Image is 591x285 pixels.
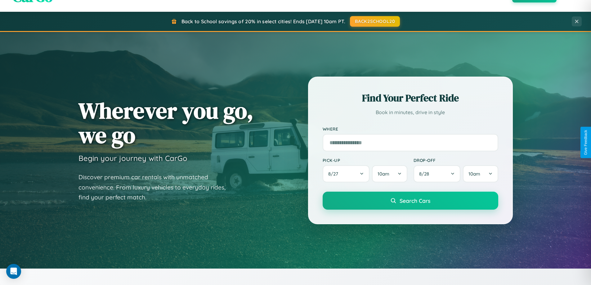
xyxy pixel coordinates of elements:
div: Open Intercom Messenger [6,264,21,279]
button: BACK2SCHOOL20 [350,16,400,27]
span: 8 / 28 [419,171,432,177]
p: Book in minutes, drive in style [323,108,498,117]
button: 8/28 [414,165,461,182]
span: 8 / 27 [328,171,341,177]
div: Give Feedback [584,130,588,155]
button: Search Cars [323,192,498,210]
span: Back to School savings of 20% in select cities! Ends [DATE] 10am PT. [181,18,345,24]
p: Discover premium car rentals with unmatched convenience. From luxury vehicles to everyday rides, ... [78,172,234,203]
button: 10am [372,165,407,182]
label: Drop-off [414,158,498,163]
span: 10am [378,171,389,177]
button: 8/27 [323,165,370,182]
h3: Begin your journey with CarGo [78,154,187,163]
h1: Wherever you go, we go [78,98,253,147]
label: Where [323,126,498,131]
label: Pick-up [323,158,407,163]
button: 10am [463,165,498,182]
h2: Find Your Perfect Ride [323,91,498,105]
span: Search Cars [400,197,430,204]
span: 10am [468,171,480,177]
